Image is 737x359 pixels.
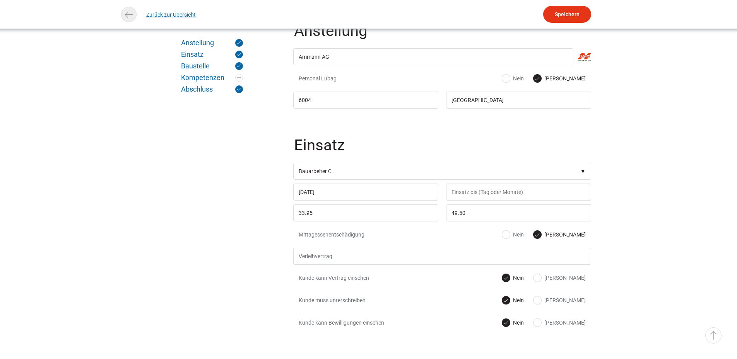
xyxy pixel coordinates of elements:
[181,39,243,47] a: Anstellung
[293,184,438,201] input: Einsatz von (Tag oder Jahr)
[534,274,586,282] label: [PERSON_NAME]
[543,6,591,23] input: Speichern
[446,204,591,221] input: Tarif (Personal Lubag)
[446,92,591,109] input: Arbeitsort Ort
[293,23,593,48] legend: Anstellung
[534,319,586,327] label: [PERSON_NAME]
[146,6,196,23] a: Zurück zur Übersicht
[502,296,524,304] label: Nein
[181,74,243,82] a: Kompetenzen
[534,75,586,82] label: [PERSON_NAME]
[534,296,586,304] label: [PERSON_NAME]
[293,204,438,221] input: Std. Lohn/Spesen
[181,51,243,58] a: Einsatz
[502,274,524,282] label: Nein
[299,319,393,327] span: Kunde kann Bewilligungen einsehen
[502,75,524,82] label: Nein
[446,184,591,201] input: Einsatz bis (Tag oder Monate)
[293,48,573,65] input: Firma
[534,231,586,238] label: [PERSON_NAME]
[299,274,393,282] span: Kunde kann Vertrag einsehen
[293,248,591,265] input: Verleihvertrag
[293,138,593,163] legend: Einsatz
[293,92,438,109] input: Arbeitsort PLZ
[299,231,393,238] span: Mittagessenentschädigung
[502,231,524,238] label: Nein
[123,9,134,20] img: icon-arrow-left.svg
[299,75,393,82] span: Personal Lubag
[181,62,243,70] a: Baustelle
[705,327,722,344] a: ▵ Nach oben
[502,319,524,327] label: Nein
[299,296,393,304] span: Kunde muss unterschreiben
[181,85,243,93] a: Abschluss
